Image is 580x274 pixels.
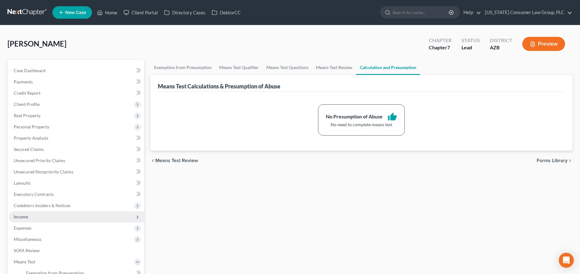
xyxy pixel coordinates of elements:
div: AZB [490,44,512,51]
a: Exemption from Presumption [150,60,215,75]
a: Property Analysis [9,132,144,144]
span: [PERSON_NAME] [7,39,66,48]
span: Unsecured Nonpriority Claims [14,169,73,174]
div: Chapter [429,44,452,51]
a: Means Test Questions [263,60,312,75]
a: SOFA Review [9,245,144,256]
div: District [490,37,512,44]
span: Executory Contracts [14,192,54,197]
div: Means Test Calculations & Presumption of Abuse [158,82,280,90]
span: Personal Property [14,124,49,129]
div: Open Intercom Messenger [559,253,574,268]
i: thumb_up [388,112,397,122]
a: DebtorCC [209,7,244,18]
a: Calculation and Presumption [356,60,420,75]
span: Codebtors Insiders & Notices [14,203,70,208]
span: Forms Library [537,158,568,163]
div: Chapter [429,37,452,44]
a: Home [94,7,120,18]
span: SOFA Review [14,248,40,253]
input: Search by name... [393,7,450,18]
a: Means Test Qualifier [215,60,263,75]
a: Unsecured Nonpriority Claims [9,166,144,177]
a: Secured Claims [9,144,144,155]
a: Case Dashboard [9,65,144,76]
a: Credit Report [9,87,144,99]
span: Property Analysis [14,135,48,141]
span: Means Test Review [155,158,198,163]
span: Income [14,214,28,219]
button: Preview [522,37,565,51]
a: Directory Cases [161,7,209,18]
button: chevron_left Means Test Review [150,158,198,163]
div: Status [462,37,480,44]
a: Executory Contracts [9,189,144,200]
button: Forms Library chevron_right [537,158,573,163]
a: Client Portal [120,7,161,18]
i: chevron_right [568,158,573,163]
span: Expenses [14,225,31,231]
span: Credit Report [14,90,41,96]
span: Case Dashboard [14,68,46,73]
a: Lawsuits [9,177,144,189]
span: New Case [65,10,86,15]
span: Lawsuits [14,180,31,186]
span: Unsecured Priority Claims [14,158,65,163]
div: Lead [462,44,480,51]
a: Help [460,7,481,18]
span: Miscellaneous [14,237,41,242]
div: No Presumption of Abuse [326,113,383,120]
span: Payments [14,79,33,84]
a: Unsecured Priority Claims [9,155,144,166]
span: Means Test [14,259,35,264]
span: Secured Claims [14,147,44,152]
a: [US_STATE] Consumer Law Group, PLC [482,7,572,18]
a: Payments [9,76,144,87]
span: Client Profile [14,102,40,107]
div: No need to complete means test [326,122,397,128]
i: chevron_left [150,158,155,163]
span: Real Property [14,113,41,118]
a: Means Test Review [312,60,356,75]
span: 7 [447,44,450,50]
